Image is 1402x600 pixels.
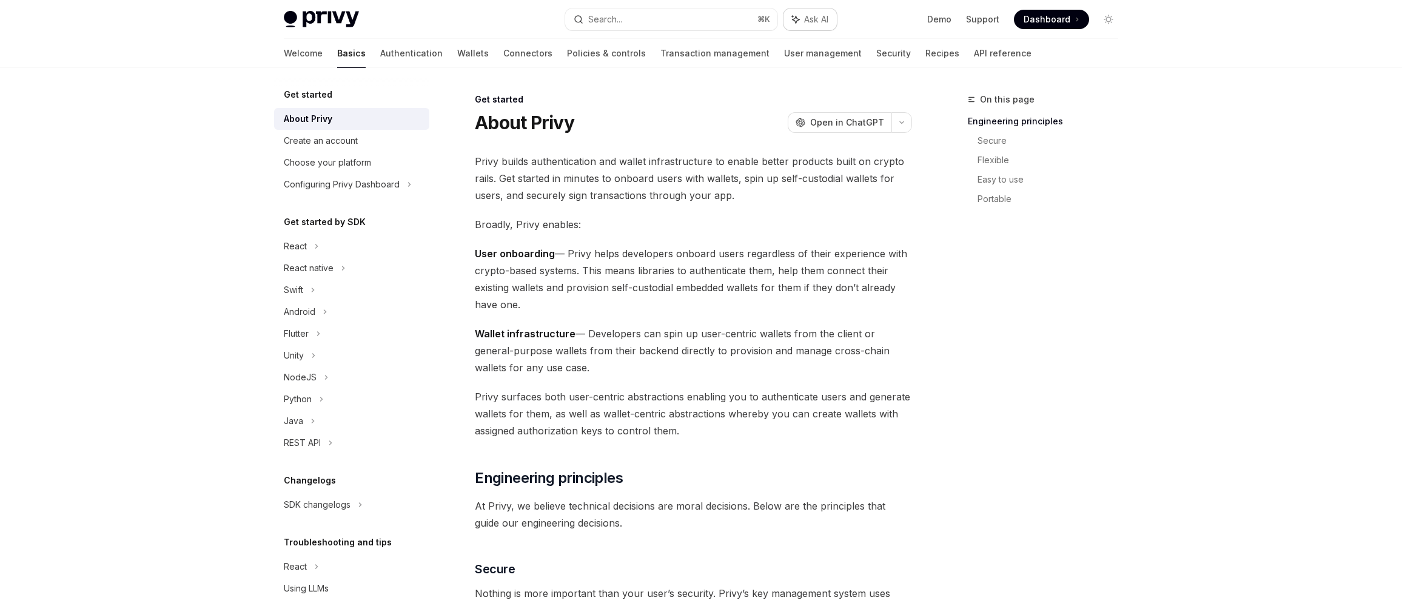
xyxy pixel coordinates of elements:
a: Connectors [503,39,552,68]
div: Python [284,392,312,406]
strong: Wallet infrastructure [475,328,575,340]
a: Engineering principles [968,112,1128,131]
div: Using LLMs [284,581,329,596]
a: Wallets [457,39,489,68]
a: Flexible [978,150,1128,170]
a: Demo [927,13,951,25]
div: About Privy [284,112,332,126]
div: Unity [284,348,304,363]
a: API reference [974,39,1031,68]
a: About Privy [274,108,429,130]
span: On this page [980,92,1035,107]
a: User management [784,39,862,68]
span: Broadly, Privy enables: [475,216,912,233]
a: Portable [978,189,1128,209]
button: Ask AI [783,8,837,30]
a: Transaction management [660,39,770,68]
div: React [284,559,307,574]
span: Open in ChatGPT [810,116,884,129]
span: — Developers can spin up user-centric wallets from the client or general-purpose wallets from the... [475,325,912,376]
span: Privy builds authentication and wallet infrastructure to enable better products built on crypto r... [475,153,912,204]
a: Choose your platform [274,152,429,174]
div: Swift [284,283,303,297]
h1: About Privy [475,112,574,133]
a: Welcome [284,39,323,68]
div: Java [284,414,303,428]
a: Easy to use [978,170,1128,189]
img: light logo [284,11,359,28]
div: Configuring Privy Dashboard [284,177,400,192]
a: Policies & controls [567,39,646,68]
a: Dashboard [1014,10,1089,29]
span: — Privy helps developers onboard users regardless of their experience with crypto-based systems. ... [475,245,912,313]
a: Security [876,39,911,68]
a: Basics [337,39,366,68]
button: Open in ChatGPT [788,112,891,133]
span: Privy surfaces both user-centric abstractions enabling you to authenticate users and generate wal... [475,388,912,439]
div: Flutter [284,326,309,341]
span: Dashboard [1024,13,1070,25]
a: Create an account [274,130,429,152]
div: React native [284,261,334,275]
a: Authentication [380,39,443,68]
div: Search... [588,12,622,27]
button: Toggle dark mode [1099,10,1118,29]
span: ⌘ K [757,15,770,24]
div: Choose your platform [284,155,371,170]
div: Get started [475,93,912,106]
span: Engineering principles [475,468,623,488]
div: SDK changelogs [284,497,350,512]
div: Android [284,305,315,319]
div: React [284,239,307,254]
div: NodeJS [284,370,317,385]
button: Search...⌘K [565,8,777,30]
h5: Changelogs [284,473,336,488]
span: Ask AI [804,13,828,25]
div: REST API [284,436,321,450]
a: Recipes [925,39,959,68]
span: Secure [475,561,515,578]
h5: Get started [284,87,332,102]
a: Secure [978,131,1128,150]
h5: Troubleshooting and tips [284,535,392,550]
span: At Privy, we believe technical decisions are moral decisions. Below are the principles that guide... [475,497,912,531]
h5: Get started by SDK [284,215,366,229]
a: Using LLMs [274,578,429,599]
a: Support [966,13,999,25]
strong: User onboarding [475,248,555,260]
div: Create an account [284,133,358,148]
